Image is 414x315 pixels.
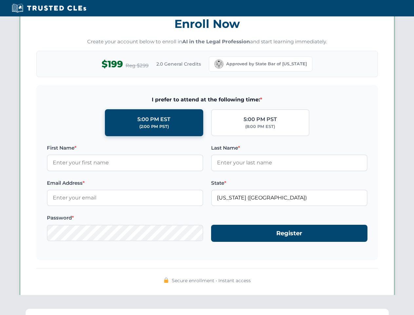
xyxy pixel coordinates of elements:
[10,3,88,13] img: Trusted CLEs
[47,214,203,222] label: Password
[244,115,277,124] div: 5:00 PM PST
[47,95,367,104] span: I prefer to attend at the following time:
[172,277,251,284] span: Secure enrollment • Instant access
[126,62,148,70] span: Reg $299
[47,144,203,152] label: First Name
[102,57,123,72] span: $199
[47,155,203,171] input: Enter your first name
[211,179,367,187] label: State
[36,38,378,46] p: Create your account below to enroll in and start learning immediately.
[137,115,170,124] div: 5:00 PM EST
[139,123,169,130] div: (2:00 PM PST)
[211,190,367,206] input: California (CA)
[182,38,250,45] strong: AI in the Legal Profession
[245,123,275,130] div: (8:00 PM EST)
[226,61,307,67] span: Approved by State Bar of [US_STATE]
[36,13,378,34] h3: Enroll Now
[156,60,201,68] span: 2.0 General Credits
[211,144,367,152] label: Last Name
[214,59,224,69] img: California Bar
[164,278,169,283] img: 🔒
[211,155,367,171] input: Enter your last name
[47,190,203,206] input: Enter your email
[211,225,367,242] button: Register
[47,179,203,187] label: Email Address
